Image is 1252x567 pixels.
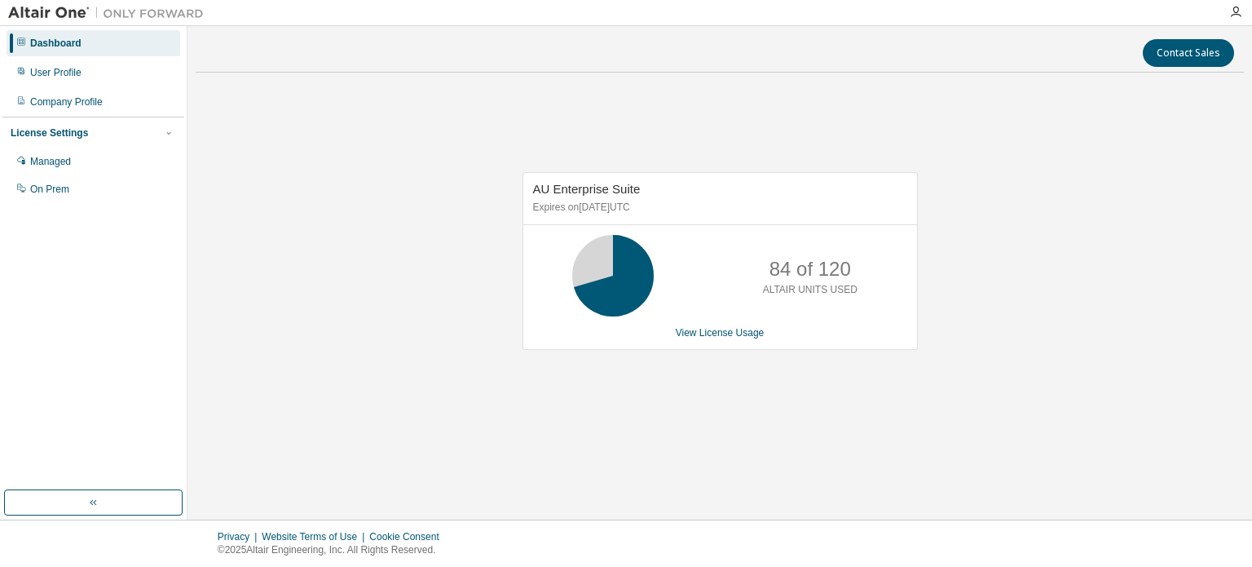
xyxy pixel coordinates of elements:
button: Contact Sales [1143,39,1234,67]
div: Privacy [218,530,262,543]
div: Cookie Consent [369,530,448,543]
div: Dashboard [30,37,82,50]
p: © 2025 Altair Engineering, Inc. All Rights Reserved. [218,543,449,557]
img: Altair One [8,5,212,21]
div: User Profile [30,66,82,79]
div: License Settings [11,126,88,140]
p: 84 of 120 [769,255,851,283]
div: Website Terms of Use [262,530,369,543]
div: Managed [30,155,71,168]
div: On Prem [30,183,69,196]
div: Company Profile [30,95,103,109]
a: View License Usage [676,327,765,339]
span: AU Enterprise Suite [533,182,641,196]
p: Expires on [DATE] UTC [533,201,903,215]
p: ALTAIR UNITS USED [763,283,857,297]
